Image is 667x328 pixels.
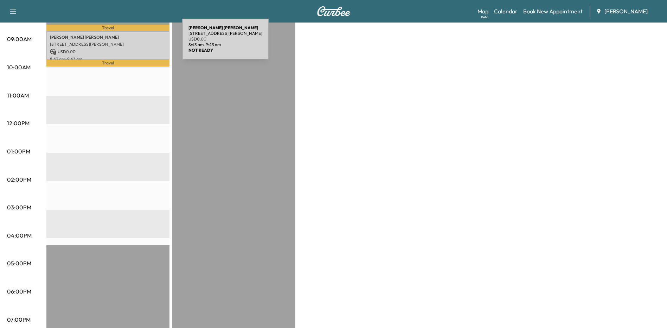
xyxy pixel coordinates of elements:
[7,91,29,100] p: 11:00AM
[7,259,31,267] p: 05:00PM
[50,49,166,55] p: USD 0.00
[7,203,31,212] p: 03:00PM
[481,14,488,20] div: Beta
[46,25,169,31] p: Travel
[7,35,32,43] p: 09:00AM
[494,7,518,15] a: Calendar
[7,147,30,156] p: 01:00PM
[604,7,648,15] span: [PERSON_NAME]
[317,6,351,16] img: Curbee Logo
[50,42,166,47] p: [STREET_ADDRESS][PERSON_NAME]
[7,315,31,324] p: 07:00PM
[50,56,166,62] p: 8:43 am - 9:43 am
[7,175,31,184] p: 02:00PM
[7,63,31,71] p: 10:00AM
[7,287,31,296] p: 06:00PM
[7,231,32,240] p: 04:00PM
[50,34,166,40] p: [PERSON_NAME] [PERSON_NAME]
[46,59,169,67] p: Travel
[523,7,583,15] a: Book New Appointment
[7,119,30,127] p: 12:00PM
[477,7,488,15] a: MapBeta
